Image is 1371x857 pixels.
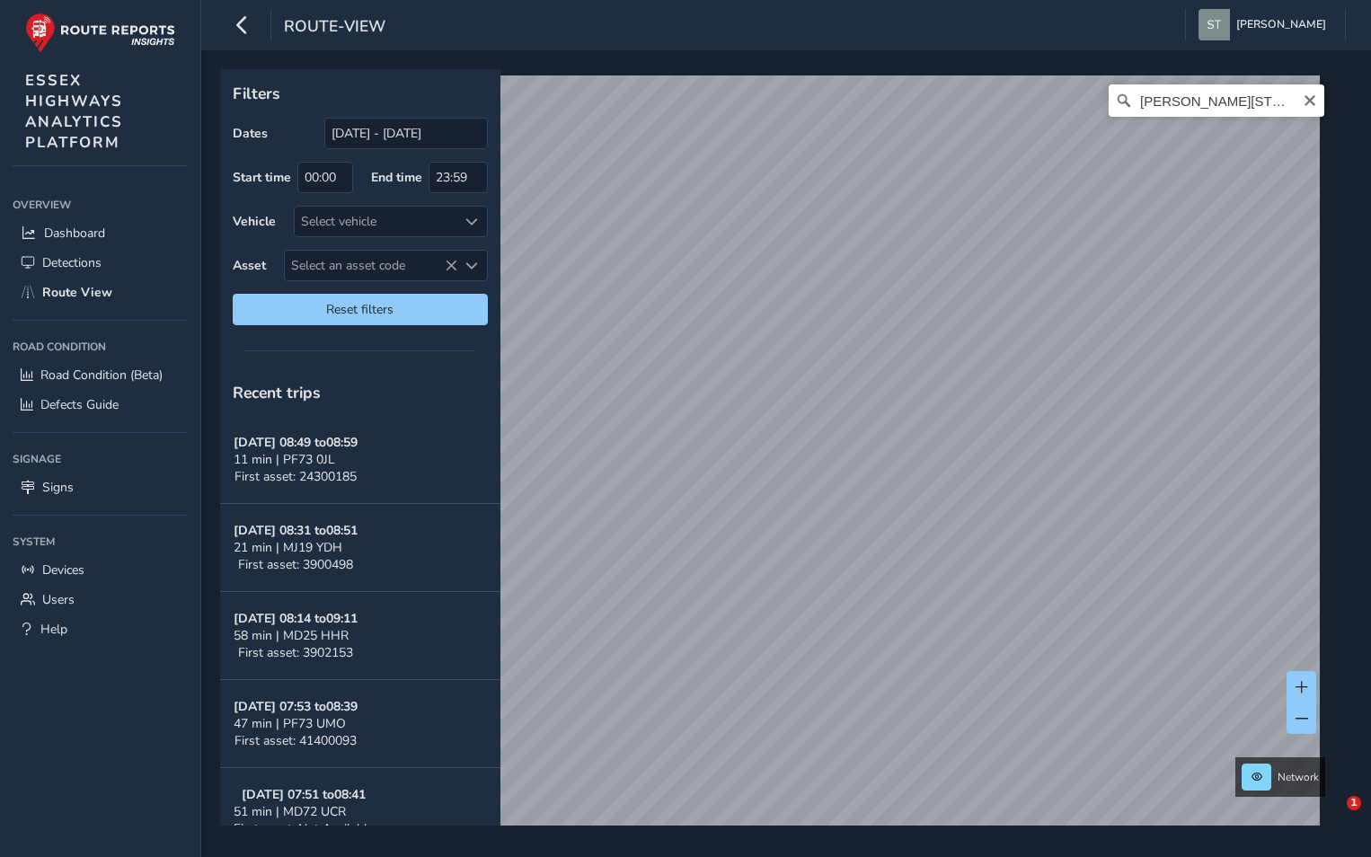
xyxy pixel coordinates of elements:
[371,169,422,186] label: End time
[42,591,75,608] span: Users
[1199,9,1230,40] img: diamond-layout
[220,768,500,856] button: [DATE] 07:51 to08:4151 min | MD72 UCRFirst asset: Not Available
[13,390,188,420] a: Defects Guide
[1347,796,1361,810] span: 1
[233,82,488,105] p: Filters
[246,301,474,318] span: Reset filters
[13,585,188,614] a: Users
[13,191,188,218] div: Overview
[220,416,500,504] button: [DATE] 08:49 to08:5911 min | PF73 0JLFirst asset: 24300185
[13,278,188,307] a: Route View
[13,555,188,585] a: Devices
[13,473,188,502] a: Signs
[1236,9,1326,40] span: [PERSON_NAME]
[242,786,366,803] strong: [DATE] 07:51 to 08:41
[42,284,112,301] span: Route View
[233,382,321,403] span: Recent trips
[234,820,374,837] span: First asset: Not Available
[234,803,346,820] span: 51 min | MD72 UCR
[234,610,358,627] strong: [DATE] 08:14 to 09:11
[40,367,163,384] span: Road Condition (Beta)
[284,15,385,40] span: route-view
[226,75,1320,846] canvas: Map
[234,539,342,556] span: 21 min | MJ19 YDH
[234,434,358,451] strong: [DATE] 08:49 to 08:59
[233,169,291,186] label: Start time
[44,225,105,242] span: Dashboard
[220,680,500,768] button: [DATE] 07:53 to08:3947 min | PF73 UMOFirst asset: 41400093
[233,125,268,142] label: Dates
[234,732,357,749] span: First asset: 41400093
[25,13,175,53] img: rr logo
[234,698,358,715] strong: [DATE] 07:53 to 08:39
[13,528,188,555] div: System
[233,294,488,325] button: Reset filters
[220,592,500,680] button: [DATE] 08:14 to09:1158 min | MD25 HHRFirst asset: 3902153
[295,207,457,236] div: Select vehicle
[234,522,358,539] strong: [DATE] 08:31 to 08:51
[42,479,74,496] span: Signs
[220,504,500,592] button: [DATE] 08:31 to08:5121 min | MJ19 YDHFirst asset: 3900498
[40,396,119,413] span: Defects Guide
[13,333,188,360] div: Road Condition
[233,213,276,230] label: Vehicle
[1303,91,1317,108] button: Clear
[42,561,84,579] span: Devices
[13,360,188,390] a: Road Condition (Beta)
[234,627,349,644] span: 58 min | MD25 HHR
[1109,84,1324,117] input: Search
[285,251,457,280] span: Select an asset code
[13,248,188,278] a: Detections
[1278,770,1319,784] span: Network
[42,254,102,271] span: Detections
[234,451,335,468] span: 11 min | PF73 0JL
[13,614,188,644] a: Help
[40,621,67,638] span: Help
[457,251,487,280] div: Select an asset code
[234,468,357,485] span: First asset: 24300185
[13,446,188,473] div: Signage
[238,556,353,573] span: First asset: 3900498
[233,257,266,274] label: Asset
[1199,9,1332,40] button: [PERSON_NAME]
[238,644,353,661] span: First asset: 3902153
[25,70,123,153] span: ESSEX HIGHWAYS ANALYTICS PLATFORM
[13,218,188,248] a: Dashboard
[1310,796,1353,839] iframe: Intercom live chat
[234,715,346,732] span: 47 min | PF73 UMO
